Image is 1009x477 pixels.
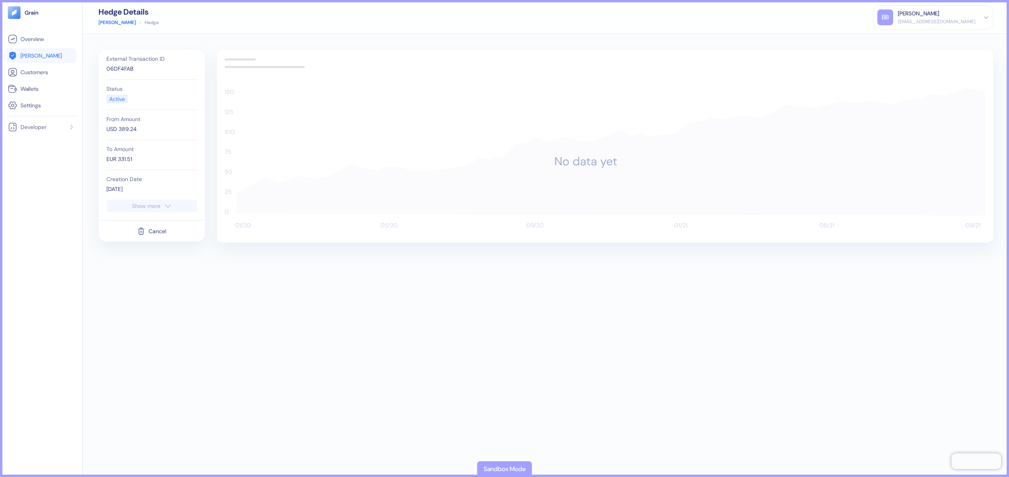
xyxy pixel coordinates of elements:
[106,155,197,163] div: EUR 331.51
[8,51,74,60] a: [PERSON_NAME]
[106,200,197,212] button: Show more
[24,10,39,15] img: logo
[132,203,160,209] div: Show more
[484,464,526,474] div: Sandbox Mode
[109,95,125,103] div: Active
[106,65,197,73] div: 06DF4FAB
[20,85,39,93] span: Wallets
[8,34,74,44] a: Overview
[106,56,197,62] div: External Transaction ID
[8,67,74,77] a: Customers
[106,125,197,133] div: USD 389.24
[106,176,197,182] div: Creation Date
[898,18,975,25] div: [EMAIL_ADDRESS][DOMAIN_NAME]
[137,224,166,239] button: Cancel
[951,453,1001,469] iframe: Chatra live chat
[8,6,20,19] img: logo-tablet-V2.svg
[99,19,136,26] a: [PERSON_NAME]
[20,35,44,43] span: Overview
[106,185,197,193] div: [DATE]
[106,116,197,122] div: From Amount
[106,86,197,92] div: Status
[99,8,159,16] div: Hedge Details
[877,9,893,25] div: BB
[8,84,74,94] a: Wallets
[149,228,166,234] div: Cancel
[8,101,74,110] a: Settings
[20,123,47,131] span: Developer
[106,146,197,152] div: To Amount
[20,68,48,76] span: Customers
[20,52,62,60] span: [PERSON_NAME]
[20,101,41,109] span: Settings
[898,9,939,18] div: [PERSON_NAME]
